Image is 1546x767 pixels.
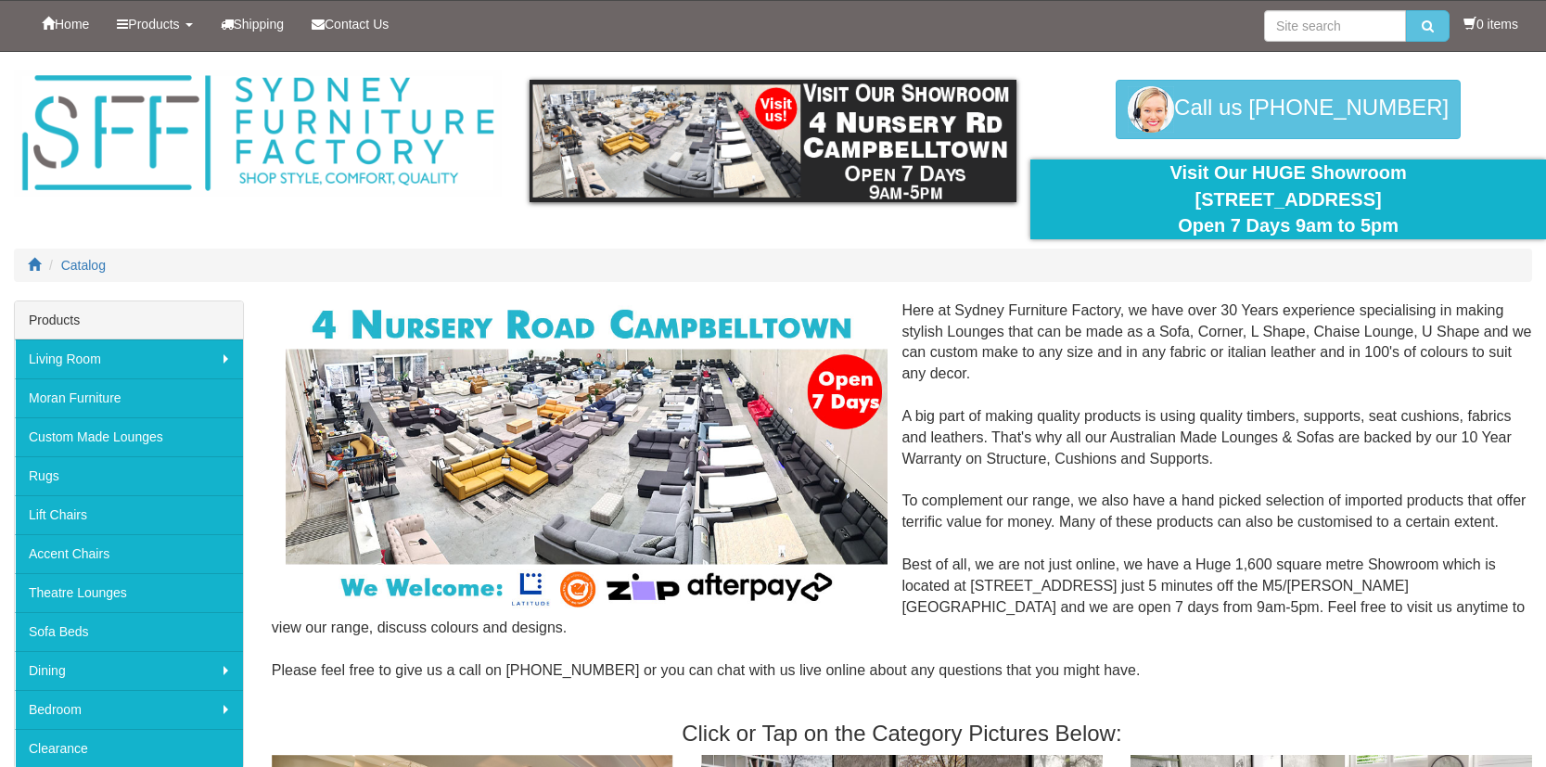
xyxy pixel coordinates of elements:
[272,300,1532,703] div: Here at Sydney Furniture Factory, we have over 30 Years experience specialising in making stylish...
[234,17,285,32] span: Shipping
[207,1,299,47] a: Shipping
[28,1,103,47] a: Home
[15,417,243,456] a: Custom Made Lounges
[298,1,402,47] a: Contact Us
[15,378,243,417] a: Moran Furniture
[15,495,243,534] a: Lift Chairs
[1463,15,1518,33] li: 0 items
[1044,160,1532,239] div: Visit Our HUGE Showroom [STREET_ADDRESS] Open 7 Days 9am to 5pm
[103,1,206,47] a: Products
[15,534,243,573] a: Accent Chairs
[15,301,243,339] div: Products
[61,258,106,273] a: Catalog
[15,456,243,495] a: Rugs
[1264,10,1406,42] input: Site search
[14,70,502,197] img: Sydney Furniture Factory
[286,300,888,614] img: Corner Modular Lounges
[15,573,243,612] a: Theatre Lounges
[325,17,389,32] span: Contact Us
[15,651,243,690] a: Dining
[55,17,89,32] span: Home
[530,80,1017,202] img: showroom.gif
[272,722,1532,746] h3: Click or Tap on the Category Pictures Below:
[15,690,243,729] a: Bedroom
[15,339,243,378] a: Living Room
[128,17,179,32] span: Products
[15,612,243,651] a: Sofa Beds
